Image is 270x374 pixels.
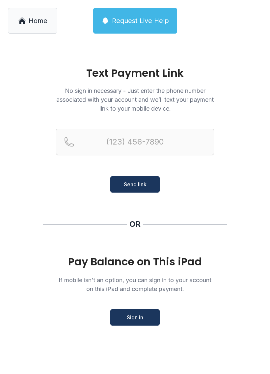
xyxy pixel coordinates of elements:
[129,219,141,229] div: OR
[29,16,47,25] span: Home
[112,16,169,25] span: Request Live Help
[56,276,214,293] p: If mobile isn’t an option, you can sign in to your account on this iPad and complete payment.
[56,86,214,113] p: No sign in necessary - Just enter the phone number associated with your account and we’ll text yo...
[56,68,214,78] h1: Text Payment Link
[56,256,214,268] div: Pay Balance on This iPad
[124,180,147,188] span: Send link
[56,129,214,155] input: Reservation phone number
[127,313,143,321] span: Sign in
